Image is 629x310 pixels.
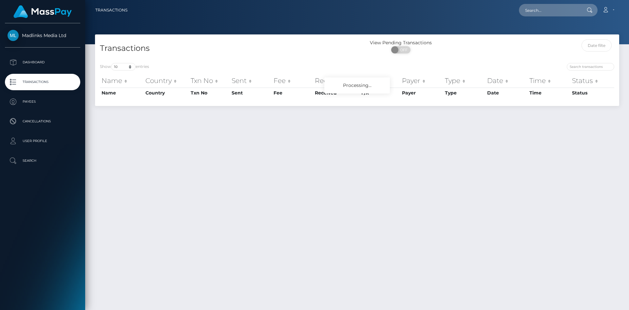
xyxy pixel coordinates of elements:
[443,74,486,87] th: Type
[324,77,390,93] div: Processing...
[5,113,80,130] a: Cancellations
[519,4,581,16] input: Search...
[570,88,614,98] th: Status
[100,43,352,54] h4: Transactions
[360,74,400,87] th: F/X
[100,74,144,87] th: Name
[8,156,78,166] p: Search
[272,88,313,98] th: Fee
[5,153,80,169] a: Search
[111,63,136,71] select: Showentries
[5,32,80,38] span: Madlinks Media Ltd
[5,74,80,90] a: Transactions
[528,74,570,87] th: Time
[5,93,80,110] a: Payees
[570,74,614,87] th: Status
[5,133,80,149] a: User Profile
[189,88,230,98] th: Txn No
[443,88,486,98] th: Type
[8,116,78,126] p: Cancellations
[189,74,230,87] th: Txn No
[567,63,614,71] input: Search transactions
[313,74,360,87] th: Received
[486,74,528,87] th: Date
[581,39,612,52] input: Date filter
[144,74,189,87] th: Country
[8,77,78,87] p: Transactions
[357,39,445,46] div: View Pending Transactions
[400,74,443,87] th: Payer
[486,88,528,98] th: Date
[395,46,411,53] span: OFF
[400,88,443,98] th: Payer
[100,88,144,98] th: Name
[95,3,127,17] a: Transactions
[8,136,78,146] p: User Profile
[8,30,19,41] img: Madlinks Media Ltd
[5,54,80,71] a: Dashboard
[8,57,78,67] p: Dashboard
[528,88,570,98] th: Time
[313,88,360,98] th: Received
[8,97,78,107] p: Payees
[272,74,313,87] th: Fee
[100,63,149,71] label: Show entries
[13,5,72,18] img: MassPay Logo
[144,88,189,98] th: Country
[230,74,272,87] th: Sent
[230,88,272,98] th: Sent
